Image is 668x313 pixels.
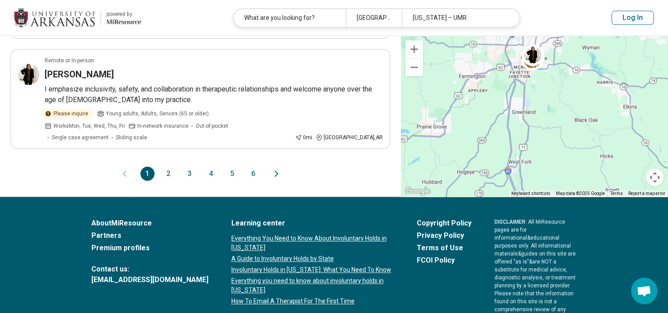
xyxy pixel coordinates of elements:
[417,243,472,253] a: Terms of Use
[45,84,383,105] p: I emphasize inclusivity, safety, and collaboration in therapeutic relationships and welcome anyon...
[628,191,665,196] a: Report a map error
[403,185,432,197] img: Google
[162,167,176,181] button: 2
[45,57,94,65] p: Remote or In-person
[295,134,312,141] div: 0 mi
[137,122,189,130] span: In-network insurance
[91,264,208,275] span: Contact us:
[494,219,525,225] span: DISCLAIMER
[225,167,239,181] button: 5
[403,185,432,197] a: Open this area in Google Maps (opens a new window)
[346,9,402,27] div: [GEOGRAPHIC_DATA], [GEOGRAPHIC_DATA]
[119,167,130,181] button: Previous page
[204,167,218,181] button: 4
[231,276,394,295] a: Everything you need to know about involuntary holds in [US_STATE]
[231,265,394,275] a: Involuntary Holds in [US_STATE]: What You Need To Know
[234,9,346,27] div: What are you looking for?
[91,230,208,241] a: Partners
[91,243,208,253] a: Premium profiles
[106,110,209,118] span: Young adults, Adults, Seniors (65 or older)
[646,168,664,186] button: Map camera controls
[402,9,514,27] div: [US_STATE] – UMR
[14,7,95,28] img: University of Arkansas
[511,191,551,197] button: Keyboard shortcuts
[53,122,125,130] span: Works Mon, Tue, Wed, Thu, Fri
[41,109,94,118] div: Please inquire
[246,167,260,181] button: 6
[91,275,208,285] a: [EMAIL_ADDRESS][DOMAIN_NAME]
[231,234,394,252] a: Everything You Need to Know About Involuntary Holds in [US_STATE]
[556,191,605,196] span: Map data ©2025 Google
[271,167,282,181] button: Next page
[417,230,472,241] a: Privacy Policy
[417,218,472,229] a: Copyright Policy
[631,278,657,304] div: Open chat
[196,122,228,130] span: Out-of-pocket
[405,40,423,58] button: Zoom in
[417,255,472,266] a: FCOI Policy
[52,134,109,141] span: Single case agreement
[316,134,383,141] div: [GEOGRAPHIC_DATA] , AR
[91,218,208,229] a: AboutMiResource
[116,134,147,141] span: Sliding scale
[610,191,623,196] a: Terms (opens in new tab)
[45,68,114,80] h3: [PERSON_NAME]
[231,254,394,263] a: A Guide to Involuntary Holds by State
[14,7,141,28] a: University of Arkansaspowered by
[405,58,423,76] button: Zoom out
[231,297,394,306] a: How To Email A Therapist For The First Time
[140,167,155,181] button: 1
[183,167,197,181] button: 3
[106,10,141,18] div: powered by
[231,218,394,229] a: Learning center
[611,11,654,25] button: Log In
